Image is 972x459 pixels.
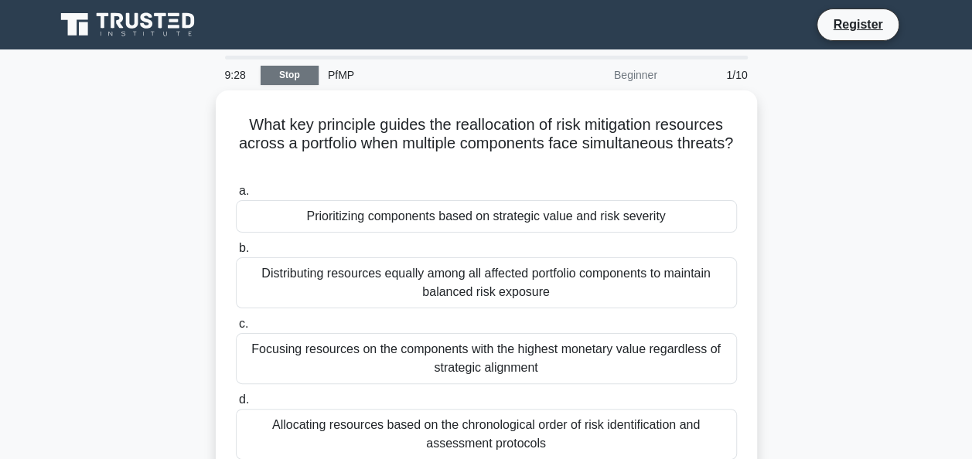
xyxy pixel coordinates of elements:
span: a. [239,184,249,197]
div: 9:28 [216,59,261,90]
a: Register [824,15,892,34]
span: b. [239,241,249,254]
div: 1/10 [667,59,757,90]
div: Focusing resources on the components with the highest monetary value regardless of strategic alig... [236,333,737,384]
div: Distributing resources equally among all affected portfolio components to maintain balanced risk ... [236,257,737,308]
div: Beginner [531,59,667,90]
span: d. [239,393,249,406]
h5: What key principle guides the reallocation of risk mitigation resources across a portfolio when m... [234,115,738,172]
div: PfMP [319,59,531,90]
span: c. [239,317,248,330]
a: Stop [261,66,319,85]
div: Prioritizing components based on strategic value and risk severity [236,200,737,233]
